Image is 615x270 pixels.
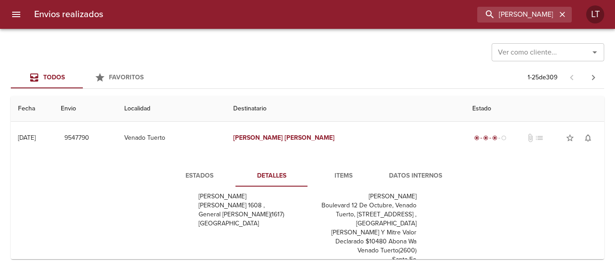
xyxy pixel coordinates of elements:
[43,73,65,81] span: Todos
[117,122,226,154] td: Venado Tuerto
[579,129,597,147] button: Activar notificaciones
[501,135,506,141] span: radio_button_unchecked
[117,96,226,122] th: Localidad
[109,73,144,81] span: Favoritos
[583,67,604,88] span: Pagina siguiente
[483,135,488,141] span: radio_button_checked
[311,201,416,246] p: Boulevard 12 De Octubre, Venado Tuerto, [STREET_ADDRESS] , [GEOGRAPHIC_DATA][PERSON_NAME] Y Mitre...
[18,134,36,142] div: [DATE]
[11,96,54,122] th: Fecha
[472,133,508,142] div: En viaje
[61,130,93,146] button: 9547790
[226,96,466,122] th: Destinatario
[561,129,579,147] button: Agregar a favoritos
[163,165,452,187] div: Tabs detalle de guia
[5,4,27,25] button: menu
[535,133,544,142] span: No tiene pedido asociado
[285,134,335,142] em: [PERSON_NAME]
[465,96,604,122] th: Estado
[586,5,604,23] div: LT
[474,135,479,141] span: radio_button_checked
[492,135,497,141] span: radio_button_checked
[385,170,446,182] span: Datos Internos
[526,133,535,142] span: No tiene documentos adjuntos
[477,7,556,23] input: buscar
[528,73,557,82] p: 1 - 25 de 309
[199,192,304,201] p: [PERSON_NAME]
[64,133,89,144] span: 9547790
[588,46,601,59] button: Abrir
[583,133,592,142] span: notifications_none
[565,133,574,142] span: star_border
[199,219,304,228] p: [GEOGRAPHIC_DATA]
[34,7,103,22] h6: Envios realizados
[241,170,302,182] span: Detalles
[311,192,416,201] p: [PERSON_NAME]
[311,246,416,255] p: Venado Tuerto ( 2600 )
[169,170,230,182] span: Estados
[233,134,283,142] em: [PERSON_NAME]
[313,170,374,182] span: Items
[54,96,117,122] th: Envio
[199,201,304,210] p: [PERSON_NAME] 1608 ,
[311,255,416,264] p: Santa Fe
[586,5,604,23] div: Abrir información de usuario
[561,73,583,82] span: Pagina anterior
[11,67,155,88] div: Tabs Envios
[199,210,304,219] p: General [PERSON_NAME] ( 1617 )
